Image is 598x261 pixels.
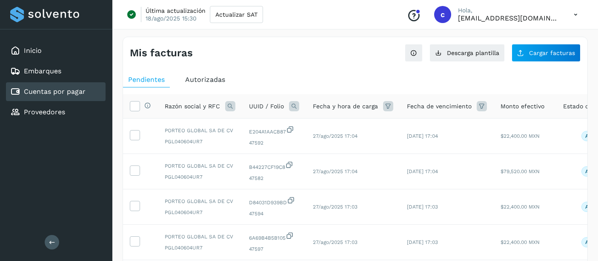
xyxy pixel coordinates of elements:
[249,196,299,206] span: D84031D939BD
[313,239,358,245] span: 27/ago/2025 17:03
[447,50,499,56] span: Descarga plantilla
[215,12,258,17] span: Actualizar SAT
[407,239,438,245] span: [DATE] 17:03
[458,7,560,14] p: Hola,
[429,44,505,62] button: Descarga plantilla
[146,7,206,14] p: Última actualización
[128,75,165,84] span: Pendientes
[165,102,220,111] span: Razón social y RFC
[501,133,540,139] span: $22,400.00 MXN
[407,168,438,174] span: [DATE] 17:04
[501,102,544,111] span: Monto efectivo
[165,209,235,216] span: PGL040604UR7
[6,41,106,60] div: Inicio
[6,62,106,81] div: Embarques
[165,233,235,241] span: PORTEO GLOBAL SA DE CV
[185,75,225,84] span: Autorizadas
[249,139,299,147] span: 47592
[313,102,378,111] span: Fecha y hora de carga
[165,127,235,134] span: PORTEO GLOBAL SA DE CV
[210,6,263,23] button: Actualizar SAT
[313,168,358,174] span: 27/ago/2025 17:04
[249,245,299,253] span: 47597
[512,44,581,62] button: Cargar facturas
[165,173,235,181] span: PGL040604UR7
[165,197,235,205] span: PORTEO GLOBAL SA DE CV
[24,108,65,116] a: Proveedores
[529,50,575,56] span: Cargar facturas
[407,204,438,210] span: [DATE] 17:03
[6,103,106,122] div: Proveedores
[313,133,358,139] span: 27/ago/2025 17:04
[165,162,235,170] span: PORTEO GLOBAL SA DE CV
[249,125,299,136] span: E204A1AACB87
[249,102,284,111] span: UUID / Folio
[501,168,540,174] span: $79,520.00 MXN
[6,82,106,101] div: Cuentas por pagar
[501,204,540,210] span: $22,400.00 MXN
[501,239,540,245] span: $22,400.00 MXN
[165,244,235,252] span: PGL040604UR7
[407,102,472,111] span: Fecha de vencimiento
[130,47,193,59] h4: Mis facturas
[24,67,61,75] a: Embarques
[249,161,299,171] span: B44227CF19C8
[249,210,299,217] span: 47594
[24,46,42,55] a: Inicio
[249,232,299,242] span: 6A69B4B5B105
[458,14,560,22] p: cxp1@53cargo.com
[146,14,197,22] p: 18/ago/2025 15:30
[24,87,86,96] a: Cuentas por pagar
[407,133,438,139] span: [DATE] 17:04
[165,138,235,145] span: PGL040604UR7
[249,174,299,182] span: 47582
[313,204,358,210] span: 27/ago/2025 17:03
